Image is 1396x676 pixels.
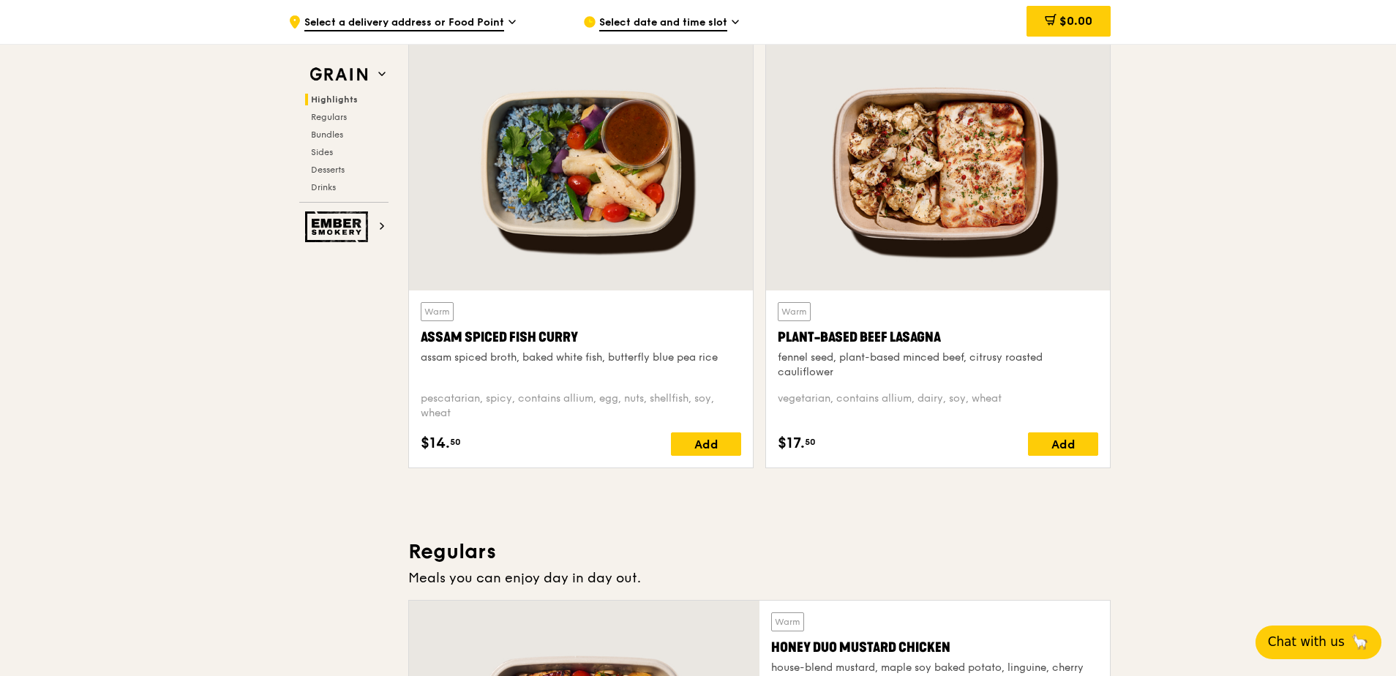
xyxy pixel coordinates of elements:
[421,350,741,365] div: assam spiced broth, baked white fish, butterfly blue pea rice
[771,612,804,631] div: Warm
[304,15,504,31] span: Select a delivery address or Food Point
[599,15,727,31] span: Select date and time slot
[1351,633,1369,651] span: 🦙
[421,302,454,321] div: Warm
[1059,14,1092,28] span: $0.00
[421,391,741,421] div: pescatarian, spicy, contains allium, egg, nuts, shellfish, soy, wheat
[305,61,372,88] img: Grain web logo
[771,637,1098,658] div: Honey Duo Mustard Chicken
[450,436,461,448] span: 50
[311,165,345,175] span: Desserts
[1268,633,1345,651] span: Chat with us
[408,568,1111,588] div: Meals you can enjoy day in day out.
[305,211,372,242] img: Ember Smokery web logo
[805,436,816,448] span: 50
[311,147,333,157] span: Sides
[408,538,1111,565] h3: Regulars
[778,432,805,454] span: $17.
[421,327,741,348] div: Assam Spiced Fish Curry
[1028,432,1098,456] div: Add
[311,182,336,192] span: Drinks
[778,327,1098,348] div: Plant-Based Beef Lasagna
[311,129,343,140] span: Bundles
[778,350,1098,380] div: fennel seed, plant-based minced beef, citrusy roasted cauliflower
[311,94,358,105] span: Highlights
[778,302,811,321] div: Warm
[1256,626,1381,659] button: Chat with us🦙
[311,112,347,122] span: Regulars
[778,391,1098,421] div: vegetarian, contains allium, dairy, soy, wheat
[421,432,450,454] span: $14.
[671,432,741,456] div: Add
